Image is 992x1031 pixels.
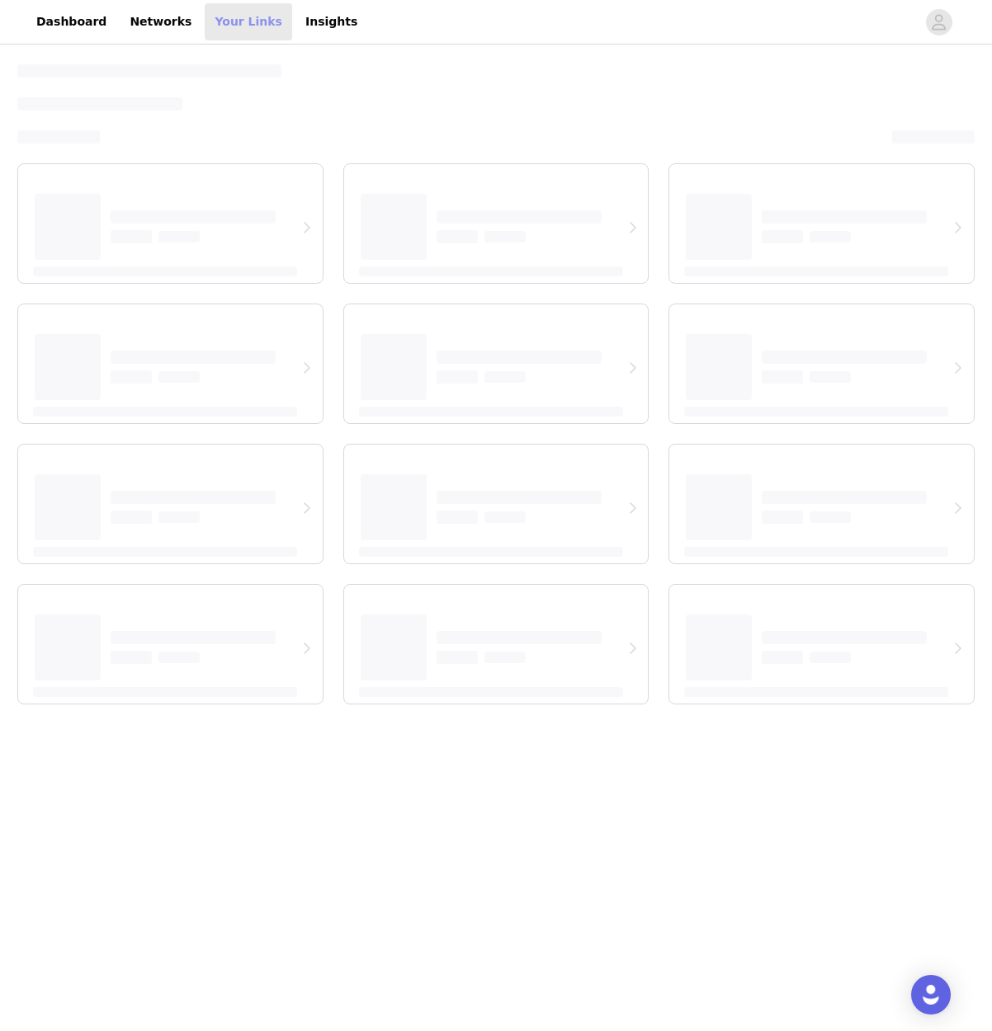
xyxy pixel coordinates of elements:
[26,3,116,40] a: Dashboard
[931,9,947,35] div: avatar
[911,975,951,1015] div: Open Intercom Messenger
[295,3,367,40] a: Insights
[120,3,201,40] a: Networks
[205,3,292,40] a: Your Links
